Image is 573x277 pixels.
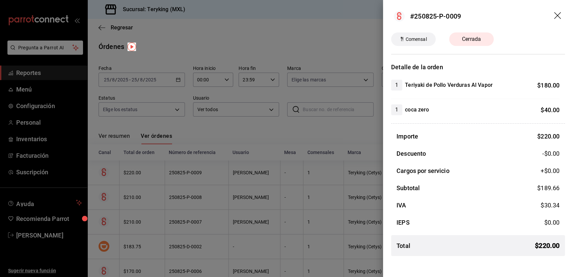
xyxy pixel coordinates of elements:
[397,149,426,158] h3: Descuento
[537,82,560,89] span: $ 180.00
[397,183,420,193] h3: Subtotal
[410,11,461,21] div: #250825-P-0009
[544,219,560,226] span: $ 0.00
[541,166,560,175] span: +$ 0.00
[391,106,402,114] span: 1
[541,202,560,209] span: $ 30.34
[537,184,560,192] span: $ 189.66
[397,132,418,141] h3: Importe
[537,133,560,140] span: $ 220.00
[405,81,493,89] h4: Teriyaki de Pollo Verduras Al Vapor
[458,35,485,43] span: Cerrada
[391,81,402,89] span: 1
[128,43,136,51] img: Tooltip marker
[397,241,410,250] h3: Total
[554,12,562,20] button: drag
[405,106,429,114] h4: coca zero
[397,201,406,210] h3: IVA
[391,62,565,72] h3: Detalle de la orden
[535,241,560,251] span: $ 220.00
[542,149,560,158] span: -$0.00
[397,166,449,175] h3: Cargos por servicio
[403,36,429,43] span: Comensal
[397,218,410,227] h3: IEPS
[541,106,560,114] span: $ 40.00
